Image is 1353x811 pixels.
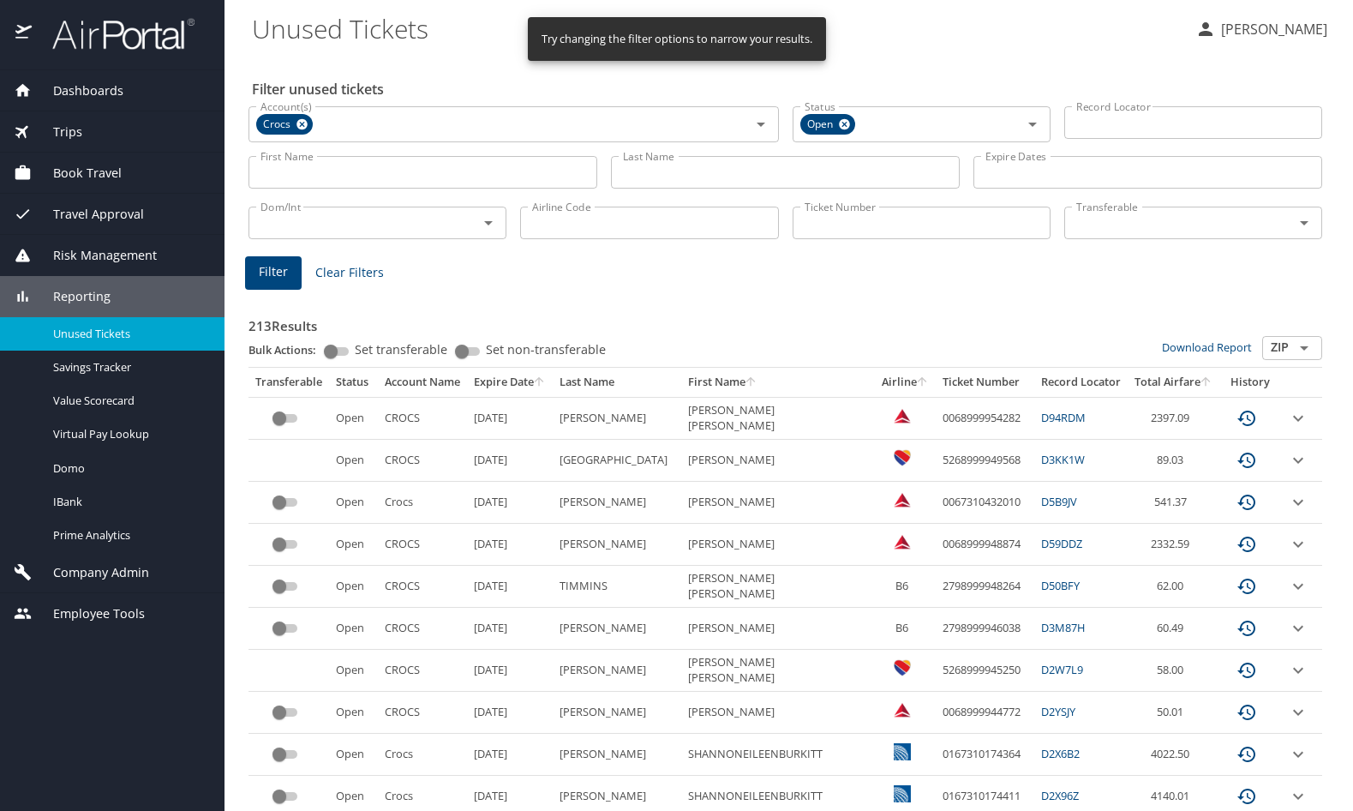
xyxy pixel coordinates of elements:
a: D2X6B2 [1041,746,1080,761]
td: Crocs [378,734,467,776]
a: D59DDZ [1041,536,1082,551]
td: CROCS [378,397,467,439]
span: B6 [895,620,908,635]
th: Expire Date [467,368,553,397]
img: Southwest Airlines [894,659,911,676]
th: Account Name [378,368,467,397]
button: Clear Filters [308,257,391,289]
td: 0068999948874 [936,524,1034,566]
td: [GEOGRAPHIC_DATA] [553,440,681,482]
a: D2YSJY [1041,704,1075,719]
a: D5B9JV [1041,494,1077,509]
th: Airline [875,368,936,397]
td: 0068999944772 [936,692,1034,734]
td: 0167310174364 [936,734,1034,776]
td: [PERSON_NAME] [553,524,681,566]
td: [PERSON_NAME] [681,608,875,650]
th: Total Airfare [1128,368,1219,397]
td: Open [329,650,378,692]
a: Download Report [1162,339,1252,355]
td: CROCS [378,608,467,650]
div: Transferable [255,375,322,390]
p: Bulk Actions: [248,342,330,357]
button: expand row [1288,534,1308,555]
td: CROCS [378,524,467,566]
span: Travel Approval [32,205,144,224]
img: Delta Airlines [894,407,911,424]
div: Crocs [256,114,313,135]
td: [PERSON_NAME] [553,734,681,776]
div: Try changing the filter options to narrow your results. [542,22,812,56]
span: Filter [259,261,288,283]
button: sort [1200,377,1212,388]
td: [PERSON_NAME] [681,482,875,524]
td: 2798999946038 [936,608,1034,650]
button: expand row [1288,450,1308,471]
h1: Unused Tickets [252,2,1182,55]
th: Last Name [553,368,681,397]
td: [DATE] [467,608,553,650]
span: Trips [32,123,82,141]
td: [PERSON_NAME] [PERSON_NAME] [681,397,875,439]
td: Open [329,692,378,734]
td: 2397.09 [1128,397,1219,439]
td: CROCS [378,650,467,692]
img: United Airlines [894,785,911,802]
button: sort [534,377,546,388]
td: Open [329,482,378,524]
th: First Name [681,368,875,397]
button: sort [745,377,757,388]
td: 2798999948264 [936,566,1034,608]
span: Unused Tickets [53,326,204,342]
td: 58.00 [1128,650,1219,692]
button: expand row [1288,618,1308,639]
td: SHANNONEILEENBURKITT [681,734,875,776]
h2: Filter unused tickets [252,75,1326,103]
img: icon-airportal.png [15,17,33,51]
span: IBank [53,494,204,510]
td: 0067310432010 [936,482,1034,524]
th: History [1219,368,1281,397]
td: 62.00 [1128,566,1219,608]
button: expand row [1288,786,1308,807]
td: TIMMINS [553,566,681,608]
span: Book Travel [32,164,122,183]
button: sort [917,377,929,388]
span: Open [800,116,843,134]
td: Open [329,397,378,439]
img: airportal-logo.png [33,17,195,51]
span: Value Scorecard [53,393,204,409]
td: 89.03 [1128,440,1219,482]
td: [DATE] [467,440,553,482]
button: [PERSON_NAME] [1188,14,1334,45]
td: [PERSON_NAME] [PERSON_NAME] [681,566,875,608]
button: Open [1292,336,1316,360]
img: United Airlines [894,743,911,760]
button: expand row [1288,744,1308,765]
a: D2W7L9 [1041,662,1083,677]
td: [PERSON_NAME] [PERSON_NAME] [681,650,875,692]
td: Open [329,524,378,566]
h3: 213 Results [248,306,1322,336]
button: Open [1021,112,1045,136]
button: expand row [1288,408,1308,429]
td: [PERSON_NAME] [553,608,681,650]
button: Open [476,211,500,235]
td: Open [329,566,378,608]
td: [PERSON_NAME] [553,482,681,524]
td: 0068999954282 [936,397,1034,439]
td: Open [329,608,378,650]
span: Clear Filters [315,262,384,284]
td: 541.37 [1128,482,1219,524]
td: [PERSON_NAME] [681,524,875,566]
td: 50.01 [1128,692,1219,734]
span: Risk Management [32,246,157,265]
th: Ticket Number [936,368,1034,397]
img: Delta Airlines [894,491,911,508]
span: Virtual Pay Lookup [53,426,204,442]
button: Open [749,112,773,136]
td: CROCS [378,440,467,482]
button: expand row [1288,492,1308,513]
img: Southwest Airlines [894,449,911,466]
button: Open [1292,211,1316,235]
